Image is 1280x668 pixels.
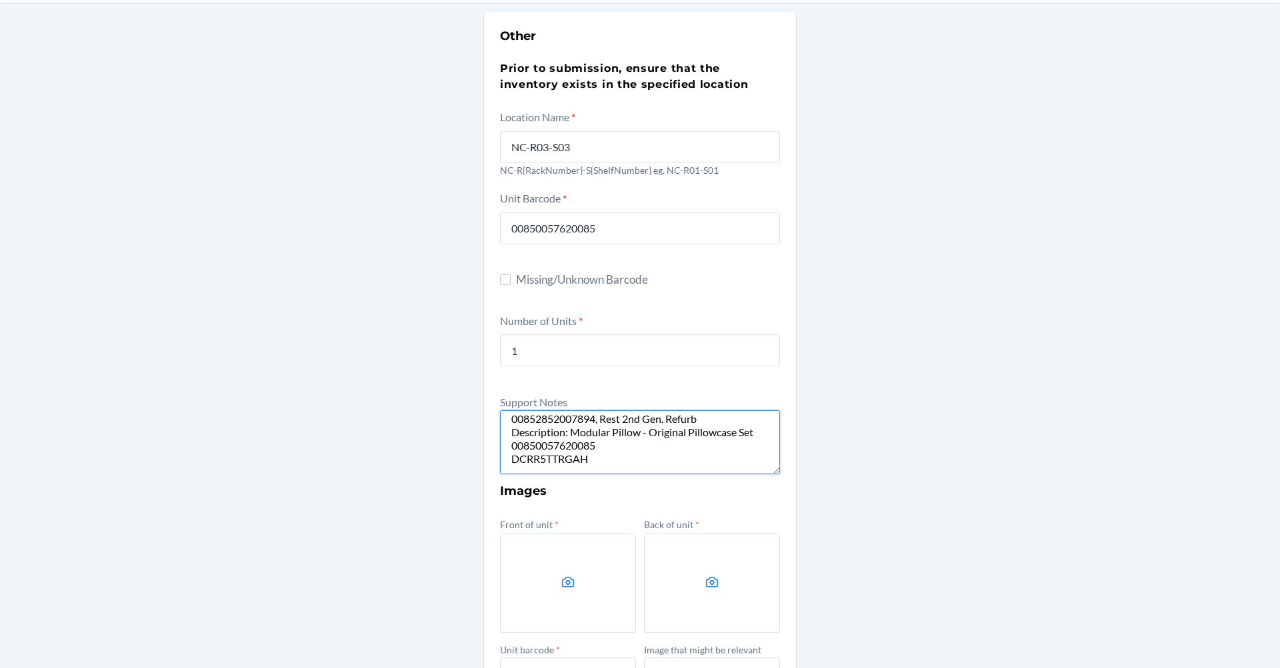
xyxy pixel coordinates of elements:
input: Missing/Unknown Barcode [500,274,511,285]
label: Unit Barcode [500,192,567,204]
label: Location Name [500,111,575,123]
label: Support Notes [500,396,567,408]
span: Missing/Unknown Barcode [516,271,780,288]
label: Image that might be relevant [644,644,761,655]
h3: Prior to submission, ensure that the inventory exists in the specified location [500,61,780,93]
p: NC-R{RackNumber}-S{ShelfNumber} eg. NC-R01-S01 [500,163,780,177]
label: Back of unit [644,519,699,530]
label: Number of Units [500,314,583,327]
label: Unit barcode [500,644,560,655]
h3: Images [500,482,780,500]
label: Front of unit [500,519,559,530]
h2: Other [500,27,780,45]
